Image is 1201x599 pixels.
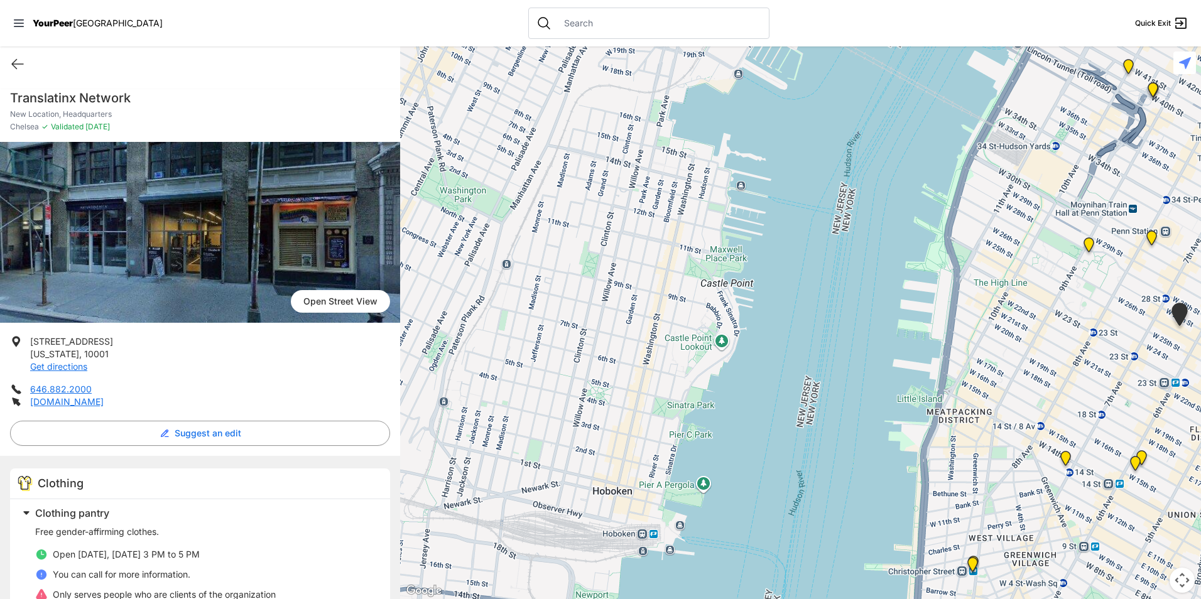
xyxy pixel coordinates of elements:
a: YourPeer[GEOGRAPHIC_DATA] [33,19,163,27]
div: Metro Baptist Church [1141,77,1166,107]
div: Antonio Olivieri Drop-in Center [1139,225,1165,256]
a: Quick Exit [1135,16,1188,31]
a: Open this area in Google Maps (opens a new window) [403,583,445,599]
div: Chelsea [1076,232,1102,262]
div: Church of St. Francis Xavier - Front Entrance [1129,445,1155,475]
div: Art and Acceptance LGBTQIA2S+ Program [960,551,986,581]
span: Quick Exit [1135,18,1171,28]
span: 10001 [84,348,109,359]
input: Search [557,17,761,30]
span: Open Street View [291,290,390,313]
div: New Location, Headquarters [1164,298,1195,336]
button: Suggest an edit [10,421,390,446]
a: [DOMAIN_NAME] [30,396,104,407]
span: Suggest an edit [175,427,241,440]
p: New Location, Headquarters [10,109,390,119]
span: Validated [51,122,84,131]
div: Back of the Church [1122,451,1148,481]
span: [US_STATE] [30,348,79,359]
span: [STREET_ADDRESS] [30,336,113,347]
span: ✓ [41,122,48,132]
div: Metro Baptist Church [1140,77,1166,107]
h1: Translatinx Network [10,89,390,107]
a: Get directions [30,361,87,372]
span: Clothing pantry [35,507,109,519]
span: Clothing [38,477,84,490]
a: 646.882.2000 [30,384,92,394]
button: Map camera controls [1170,568,1195,593]
div: New York [1116,54,1141,84]
img: Google [403,583,445,599]
p: You can call for more information. [53,568,190,581]
p: Free gender-affirming clothes. [35,526,375,538]
div: Church of the Village [1053,446,1079,476]
div: Greenwich Village [960,552,986,582]
span: YourPeer [33,18,73,28]
span: [DATE] [84,122,110,131]
span: , [79,348,82,359]
span: Open [DATE], [DATE] 3 PM to 5 PM [53,549,200,559]
span: Chelsea [10,122,39,132]
span: [GEOGRAPHIC_DATA] [73,18,163,28]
